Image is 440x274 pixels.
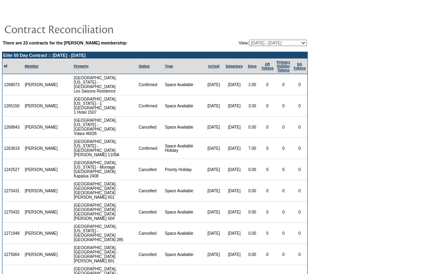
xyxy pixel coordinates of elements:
[23,201,60,223] td: [PERSON_NAME]
[245,138,260,159] td: 7.00
[204,223,224,244] td: [DATE]
[163,201,204,223] td: Space Available
[260,159,275,180] td: 0
[292,244,307,265] td: 0
[165,64,173,68] a: Type
[260,138,275,159] td: 0
[245,74,260,95] td: 2.00
[137,180,163,201] td: Cancelled
[2,117,23,138] td: 1268843
[163,138,204,159] td: Space Available Holiday
[72,223,137,244] td: [GEOGRAPHIC_DATA], [US_STATE] - [GEOGRAPHIC_DATA] [GEOGRAPHIC_DATA] 285
[226,64,243,68] a: Departure
[163,74,204,95] td: Space Available
[137,201,163,223] td: Cancelled
[245,201,260,223] td: 0.00
[245,180,260,201] td: 0.00
[292,201,307,223] td: 0
[139,64,150,68] a: Status
[292,180,307,201] td: 0
[72,244,137,265] td: [GEOGRAPHIC_DATA], [GEOGRAPHIC_DATA] - [GEOGRAPHIC_DATA] [PERSON_NAME] 801
[163,117,204,138] td: Space Available
[260,244,275,265] td: 0
[275,244,292,265] td: 0
[224,180,245,201] td: [DATE]
[275,74,292,95] td: 0
[261,62,274,70] a: ARTokens
[204,74,224,95] td: [DATE]
[72,201,137,223] td: [GEOGRAPHIC_DATA], [GEOGRAPHIC_DATA] - [GEOGRAPHIC_DATA] [PERSON_NAME] 604
[204,159,224,180] td: [DATE]
[23,117,60,138] td: [PERSON_NAME]
[224,201,245,223] td: [DATE]
[23,159,60,180] td: [PERSON_NAME]
[292,74,307,95] td: 0
[260,201,275,223] td: 0
[4,21,164,37] img: pgTtlContractReconciliation.gif
[163,95,204,117] td: Space Available
[23,180,60,201] td: [PERSON_NAME]
[2,201,23,223] td: 1275432
[74,64,89,68] a: Property
[292,95,307,117] td: 0
[292,223,307,244] td: 0
[260,223,275,244] td: 0
[204,138,224,159] td: [DATE]
[137,223,163,244] td: Cancelled
[208,64,219,68] a: Arrival
[245,117,260,138] td: 0.00
[72,180,137,201] td: [GEOGRAPHIC_DATA], [GEOGRAPHIC_DATA] - [GEOGRAPHIC_DATA] [PERSON_NAME] 601
[224,95,245,117] td: [DATE]
[275,180,292,201] td: 0
[204,201,224,223] td: [DATE]
[224,159,245,180] td: [DATE]
[23,244,60,265] td: [PERSON_NAME]
[163,244,204,265] td: Space Available
[260,180,275,201] td: 0
[163,180,204,201] td: Space Available
[72,117,137,138] td: [GEOGRAPHIC_DATA], [US_STATE] - [GEOGRAPHIC_DATA] Vdara 46026
[2,138,23,159] td: 1263619
[2,159,23,180] td: 1242527
[275,201,292,223] td: 0
[163,223,204,244] td: Space Available
[245,95,260,117] td: 3.00
[23,74,60,95] td: [PERSON_NAME]
[204,117,224,138] td: [DATE]
[260,95,275,117] td: 0
[224,223,245,244] td: [DATE]
[137,95,163,117] td: Confirmed
[3,40,127,45] b: There are 23 contracts for the [PERSON_NAME] membership:
[277,60,291,72] a: Primary HolidayTokens
[224,117,245,138] td: [DATE]
[2,223,23,244] td: 1271948
[275,117,292,138] td: 0
[72,138,137,159] td: [GEOGRAPHIC_DATA], [US_STATE] - [GEOGRAPHIC_DATA] [PERSON_NAME] 1109A
[23,223,60,244] td: [PERSON_NAME]
[260,74,275,95] td: 0
[137,244,163,265] td: Cancelled
[275,138,292,159] td: 0
[72,74,137,95] td: [GEOGRAPHIC_DATA], [US_STATE] - [GEOGRAPHIC_DATA] Les Saisons Residence
[23,95,60,117] td: [PERSON_NAME]
[2,52,307,58] td: Elite 50 Day Contract :: [DATE] - [DATE]
[137,74,163,95] td: Confirmed
[137,138,163,159] td: Confirmed
[292,159,307,180] td: 0
[199,40,307,46] td: View:
[292,138,307,159] td: 0
[23,138,60,159] td: [PERSON_NAME]
[224,138,245,159] td: [DATE]
[245,244,260,265] td: 0.00
[224,74,245,95] td: [DATE]
[260,117,275,138] td: 0
[245,223,260,244] td: 0.00
[137,117,163,138] td: Cancelled
[248,64,257,68] a: Days
[2,74,23,95] td: 1268073
[204,244,224,265] td: [DATE]
[72,159,137,180] td: [GEOGRAPHIC_DATA], [US_STATE] - Montage [GEOGRAPHIC_DATA] Kapalua 2408
[224,244,245,265] td: [DATE]
[2,244,23,265] td: 1275064
[25,64,39,68] a: Member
